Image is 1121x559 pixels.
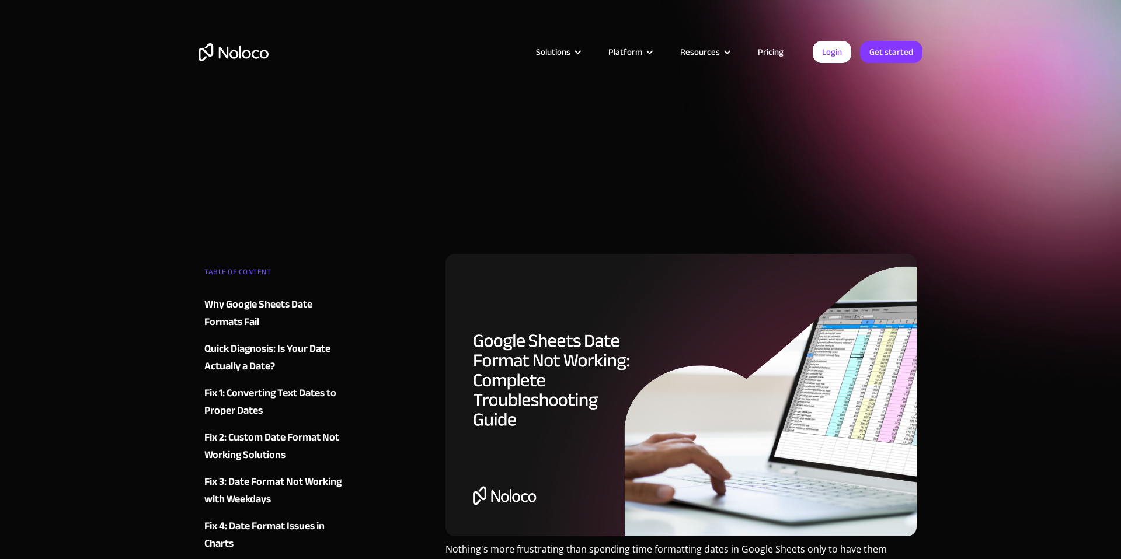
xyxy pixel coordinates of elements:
a: home [199,43,269,61]
div: TABLE OF CONTENT [204,263,346,287]
a: Pricing [743,44,798,60]
a: Get started [860,41,922,63]
a: Quick Diagnosis: Is Your Date Actually a Date? [204,340,346,375]
a: Fix 1: Converting Text Dates to Proper Dates [204,385,346,420]
div: Resources [680,44,720,60]
a: Fix 3: Date Format Not Working with Weekdays [204,473,346,508]
a: Fix 2: Custom Date Format Not Working Solutions [204,429,346,464]
div: Platform [608,44,642,60]
a: Fix 4: Date Format Issues in Charts [204,518,346,553]
div: Solutions [536,44,570,60]
div: Resources [666,44,743,60]
div: Platform [594,44,666,60]
a: Why Google Sheets Date Formats Fail [204,296,346,331]
a: Login [813,41,851,63]
div: Solutions [521,44,594,60]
